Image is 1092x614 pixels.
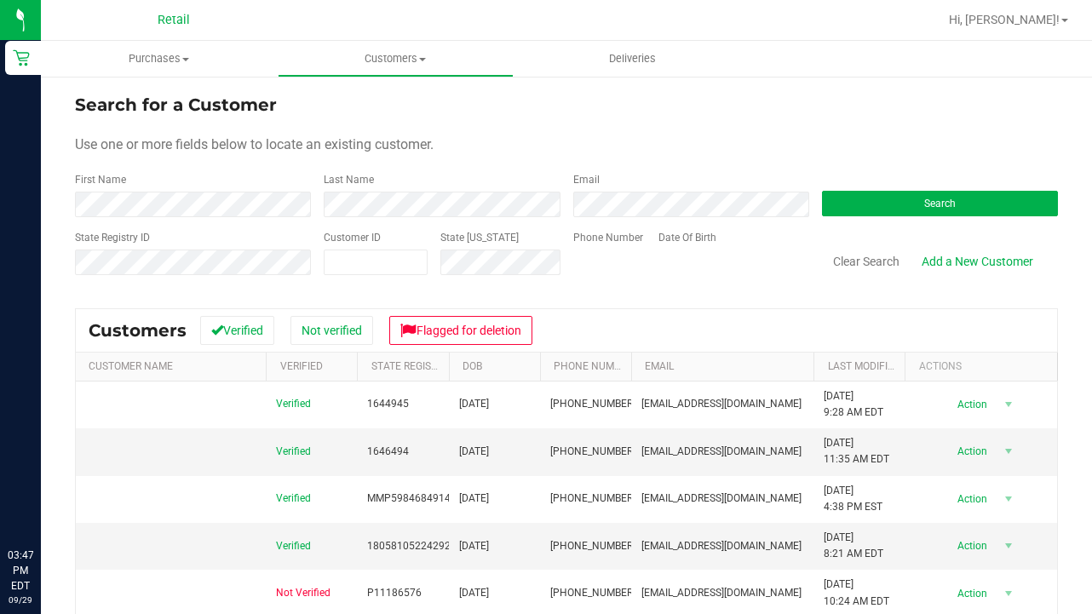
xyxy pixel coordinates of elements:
span: [EMAIL_ADDRESS][DOMAIN_NAME] [641,585,802,601]
a: Customer Name [89,360,173,372]
a: DOB [463,360,482,372]
span: [PHONE_NUMBER] [550,491,635,507]
label: Customer ID [324,230,381,245]
a: Add a New Customer [911,247,1044,276]
span: MMP59846849140 [367,491,457,507]
span: select [998,439,1020,463]
span: [PHONE_NUMBER] [550,538,635,554]
a: Customers [278,41,514,77]
iframe: Resource center [17,478,68,529]
span: [DATE] 8:21 AM EDT [824,530,883,562]
a: Phone Number [554,360,632,372]
span: [DATE] [459,585,489,601]
span: P11186576 [367,585,422,601]
button: Search [822,191,1058,216]
span: [PHONE_NUMBER] [550,585,635,601]
button: Verified [200,316,274,345]
span: [EMAIL_ADDRESS][DOMAIN_NAME] [641,396,802,412]
div: Actions [919,360,1051,372]
p: 09/29 [8,594,33,606]
inline-svg: Retail [13,49,30,66]
span: Action [943,487,998,511]
label: Email [573,172,600,187]
span: [DATE] 11:35 AM EDT [824,435,889,468]
a: Email [645,360,674,372]
span: [PHONE_NUMBER] [550,396,635,412]
label: Last Name [324,172,374,187]
label: State [US_STATE] [440,230,519,245]
span: 1644945 [367,396,409,412]
span: [PHONE_NUMBER] [550,444,635,460]
span: select [998,393,1020,416]
span: Action [943,534,998,558]
span: select [998,487,1020,511]
a: Last Modified [828,360,900,372]
span: Retail [158,13,190,27]
span: [DATE] 10:24 AM EDT [824,577,889,609]
a: State Registry Id [371,360,461,372]
span: Action [943,582,998,605]
label: First Name [75,172,126,187]
span: [DATE] [459,396,489,412]
span: select [998,582,1020,605]
span: 1646494 [367,444,409,460]
button: Not verified [290,316,373,345]
button: Clear Search [822,247,911,276]
span: Search for a Customer [75,95,277,115]
span: Use one or more fields below to locate an existing customer. [75,136,434,152]
span: Verified [276,444,311,460]
span: Not Verified [276,585,330,601]
span: Verified [276,491,311,507]
button: Flagged for deletion [389,316,532,345]
a: Purchases [41,41,278,77]
span: Hi, [PERSON_NAME]! [949,13,1060,26]
span: Verified [276,396,311,412]
label: Phone Number [573,230,643,245]
span: [EMAIL_ADDRESS][DOMAIN_NAME] [641,538,802,554]
span: Verified [276,538,311,554]
span: 1805810522429260 [367,538,463,554]
span: Action [943,439,998,463]
span: select [998,534,1020,558]
span: Customers [89,320,187,341]
span: [DATE] [459,491,489,507]
span: [EMAIL_ADDRESS][DOMAIN_NAME] [641,444,802,460]
span: Purchases [41,51,278,66]
span: Search [924,198,956,209]
span: Deliveries [586,51,679,66]
span: [DATE] 4:38 PM EST [824,483,882,515]
span: Customers [279,51,514,66]
span: [DATE] [459,444,489,460]
span: [DATE] [459,538,489,554]
a: Verified [280,360,323,372]
label: State Registry ID [75,230,150,245]
label: Date Of Birth [658,230,716,245]
span: [EMAIL_ADDRESS][DOMAIN_NAME] [641,491,802,507]
a: Deliveries [514,41,750,77]
span: [DATE] 9:28 AM EDT [824,388,883,421]
p: 03:47 PM EDT [8,548,33,594]
span: Action [943,393,998,416]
